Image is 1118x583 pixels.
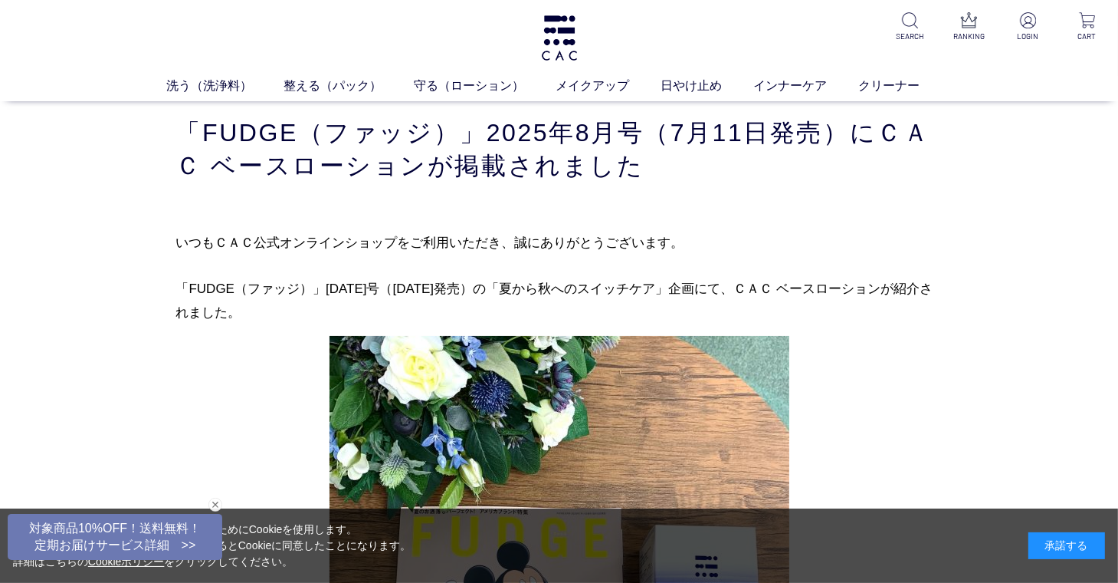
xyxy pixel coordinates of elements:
p: CART [1068,31,1106,42]
div: 承諾する [1028,532,1105,559]
a: 洗う（洗浄料） [166,76,284,95]
a: LOGIN [1009,12,1047,42]
a: CART [1068,12,1106,42]
a: クリーナー [859,76,952,95]
p: いつもＣＡＣ公式オンラインショップをご利用いただき、誠にありがとうございます。 「FUDGE（ファッジ）」[DATE]号（[DATE]発売）の「夏から秋へのスイッチケア」企画にて、ＣＡＣ ベース... [176,231,943,325]
a: SEARCH [891,12,929,42]
p: RANKING [950,31,988,42]
p: LOGIN [1009,31,1047,42]
a: インナーケア [753,76,858,95]
a: メイクアップ [556,76,661,95]
img: logo [539,15,579,61]
a: 日やけ止め [661,76,753,95]
a: 整える（パック） [284,76,413,95]
a: RANKING [950,12,988,42]
p: SEARCH [891,31,929,42]
h1: 「FUDGE（ファッジ）」2025年8月号（7月11日発売）にＣＡＣ ベースローションが掲載されました [176,117,943,182]
a: 守る（ローション） [414,76,556,95]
